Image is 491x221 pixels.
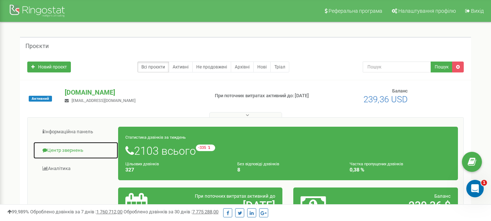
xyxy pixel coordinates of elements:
span: 1 [481,180,487,186]
small: -335 [196,145,215,151]
small: Частка пропущених дзвінків [350,162,403,166]
h5: Проєкти [25,43,49,50]
h2: [DATE] [179,200,275,212]
span: 99,989% [7,209,29,214]
h2: 239,36 $ [354,200,451,212]
span: Активний [29,96,52,102]
a: Аналiтика [33,160,118,178]
a: Активні [169,62,193,72]
span: Вихід [471,8,484,14]
span: При поточних витратах активний до [195,193,275,199]
h1: 2103 всього [125,145,451,157]
small: Статистика дзвінків за тиждень [125,135,186,140]
small: Без відповіді дзвінків [237,162,279,166]
a: Новий проєкт [27,62,71,72]
span: Баланс [392,88,408,94]
u: 1 760 712,00 [96,209,122,214]
a: Нові [253,62,271,72]
h4: 0,38 % [350,167,451,173]
a: Не продовжені [192,62,231,72]
span: Реферальна програма [329,8,382,14]
span: 239,36 USD [363,94,408,104]
h4: 327 [125,167,226,173]
span: Налаштування профілю [398,8,456,14]
p: При поточних витратах активний до: [DATE] [215,92,316,99]
span: [EMAIL_ADDRESS][DOMAIN_NAME] [72,98,136,103]
span: Баланс [434,193,451,199]
a: Інформаційна панель [33,123,118,141]
a: Архівні [231,62,254,72]
a: Центр звернень [33,142,118,159]
u: 7 775 288,00 [192,209,218,214]
h4: 8 [237,167,338,173]
a: Тріал [270,62,289,72]
button: Пошук [431,62,452,72]
span: Оброблено дзвінків за 30 днів : [124,209,218,214]
a: Всі проєкти [137,62,169,72]
span: Оброблено дзвінків за 7 днів : [30,209,122,214]
iframe: Intercom live chat [466,180,484,197]
p: [DOMAIN_NAME] [65,88,203,97]
small: Цільових дзвінків [125,162,159,166]
input: Пошук [363,62,431,72]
